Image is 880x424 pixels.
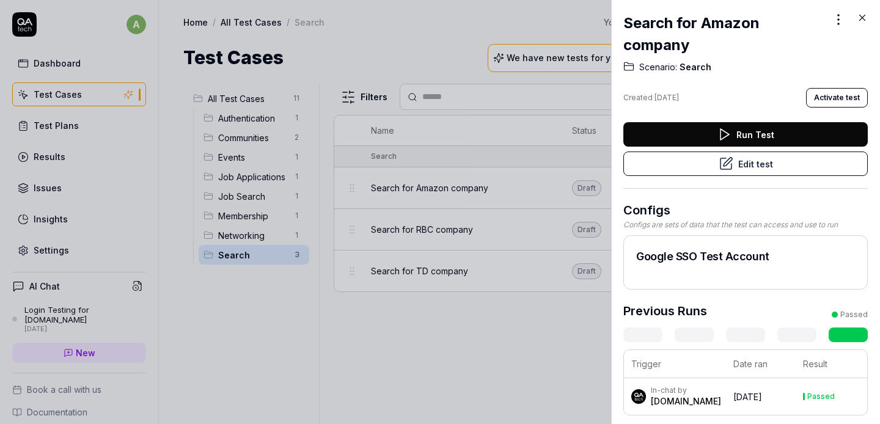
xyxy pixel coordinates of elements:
div: In-chat by [651,386,721,395]
time: [DATE] [733,392,762,402]
div: [DOMAIN_NAME] [651,395,721,408]
button: Run Test [623,122,868,147]
span: Search [677,61,711,73]
img: 7ccf6c19-61ad-4a6c-8811-018b02a1b829.jpg [631,389,646,404]
th: Trigger [624,350,726,378]
h3: Configs [623,201,868,219]
button: Activate test [806,88,868,108]
div: Configs are sets of data that the test can access and use to run [623,219,868,230]
th: Result [796,350,867,378]
button: Edit test [623,152,868,176]
span: Scenario: [639,61,677,73]
h3: Previous Runs [623,302,707,320]
div: Created [623,92,679,103]
th: Date ran [726,350,796,378]
h2: Search for Amazon company [623,12,829,56]
div: Passed [807,393,835,400]
div: Passed [840,309,868,320]
time: [DATE] [654,93,679,102]
h2: Google SSO Test Account [636,248,855,265]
